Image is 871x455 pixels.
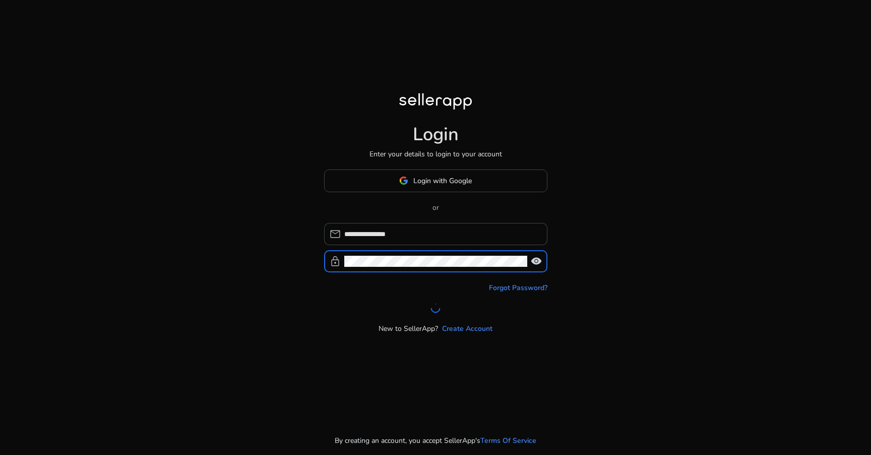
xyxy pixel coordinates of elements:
span: mail [329,228,341,240]
a: Terms Of Service [480,435,536,446]
p: New to SellerApp? [379,323,438,334]
p: or [324,202,547,213]
span: lock [329,255,341,267]
p: Enter your details to login to your account [369,149,502,159]
span: Login with Google [413,176,472,186]
button: Login with Google [324,169,547,192]
span: visibility [530,255,542,267]
a: Create Account [442,323,492,334]
img: google-logo.svg [399,176,408,185]
h1: Login [413,124,459,145]
a: Forgot Password? [489,282,547,293]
